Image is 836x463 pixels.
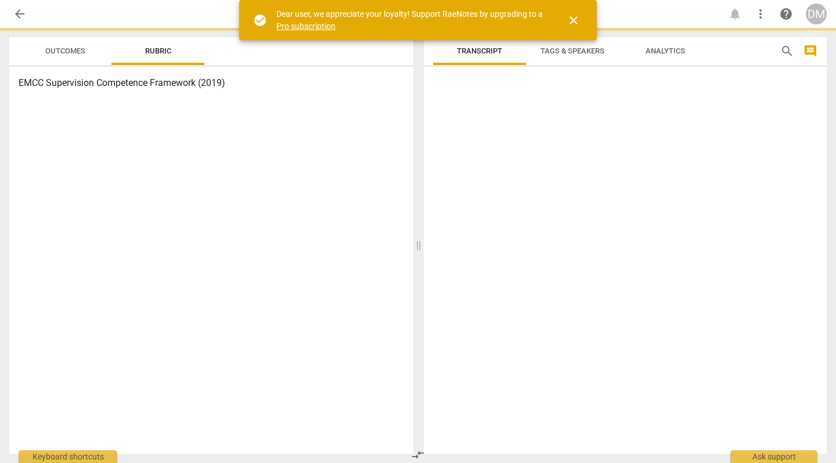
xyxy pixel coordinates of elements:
[540,46,604,55] span: Tags & Speakers
[806,3,827,24] button: DM
[776,3,797,24] a: Help
[567,13,581,27] span: close
[803,44,817,58] span: comment
[19,450,117,463] div: Keyboard shortcuts
[145,46,171,55] span: Rubric
[411,448,425,462] span: compare_arrows
[19,76,404,90] h3: EMCC Supervision Competence Framework (2019)
[457,46,502,55] span: Transcript
[276,21,336,31] a: Pro subscription
[560,6,588,34] button: Close
[778,42,797,60] button: Search
[730,450,817,463] div: Ask support
[754,7,767,21] span: more_vert
[801,42,820,60] button: Show/Hide comments
[276,8,546,32] div: Dear user, we appreciate your loyalty! Support RaeNotes by upgrading to a
[253,13,267,27] span: check_circle
[45,46,85,55] span: Outcomes
[646,46,685,55] span: Analytics
[780,44,794,58] span: search
[779,7,793,21] span: help
[13,7,27,21] span: arrow_back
